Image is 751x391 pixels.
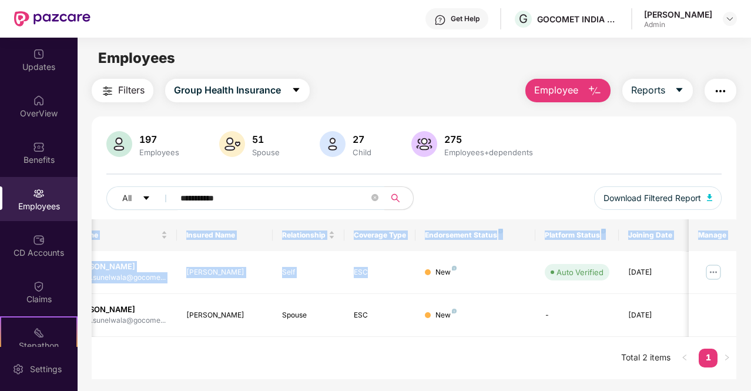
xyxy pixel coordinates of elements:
[621,349,670,367] li: Total 2 items
[26,363,65,375] div: Settings
[165,79,310,102] button: Group Health Insurancecaret-down
[675,349,694,367] button: left
[282,230,326,240] span: Relationship
[604,192,701,205] span: Download Filtered Report
[704,263,723,282] img: manageButton
[72,304,166,315] div: [PERSON_NAME]
[725,14,735,24] img: svg+xml;base64,PHN2ZyBpZD0iRHJvcGRvd24tMzJ4MzIiIHhtbG5zPSJodHRwOi8vd3d3LnczLm9yZy8yMDAwL3N2ZyIgd2...
[723,354,730,361] span: right
[707,194,713,201] img: svg+xml;base64,PHN2ZyB4bWxucz0iaHR0cDovL3d3dy53My5vcmcvMjAwMC9zdmciIHhtbG5zOnhsaW5rPSJodHRwOi8vd3...
[681,354,688,361] span: left
[435,310,457,321] div: New
[186,310,263,321] div: [PERSON_NAME]
[631,83,665,98] span: Reports
[434,14,446,26] img: svg+xml;base64,PHN2ZyBpZD0iSGVscC0zMngzMiIgeG1sbnM9Imh0dHA6Ly93d3cudzMub3JnLzIwMDAvc3ZnIiB3aWR0aD...
[545,230,609,240] div: Platform Status
[350,148,374,157] div: Child
[354,267,407,278] div: ESC
[451,14,480,24] div: Get Help
[118,83,145,98] span: Filters
[435,267,457,278] div: New
[384,186,414,210] button: search
[442,133,535,145] div: 275
[320,131,346,157] img: svg+xml;base64,PHN2ZyB4bWxucz0iaHR0cDovL3d3dy53My5vcmcvMjAwMC9zdmciIHhtbG5zOnhsaW5rPSJodHRwOi8vd3...
[718,349,736,367] li: Next Page
[425,230,525,240] div: Endorsement Status
[137,148,182,157] div: Employees
[675,349,694,367] li: Previous Page
[644,9,712,20] div: [PERSON_NAME]
[622,79,693,102] button: Reportscaret-down
[699,349,718,367] li: 1
[43,230,159,240] span: Employee Name
[537,14,619,25] div: GOCOMET INDIA PRIVATE LIMITED
[33,188,45,199] img: svg+xml;base64,PHN2ZyBpZD0iRW1wbG95ZWVzIiB4bWxucz0iaHR0cDovL3d3dy53My5vcmcvMjAwMC9zdmciIHdpZHRoPS...
[498,229,503,233] img: svg+xml;base64,PHN2ZyB4bWxucz0iaHR0cDovL3d3dy53My5vcmcvMjAwMC9zdmciIHdpZHRoPSI4IiBoZWlnaHQ9IjgiIH...
[137,133,182,145] div: 197
[273,219,344,251] th: Relationship
[350,133,374,145] div: 27
[452,266,457,270] img: svg+xml;base64,PHN2ZyB4bWxucz0iaHR0cDovL3d3dy53My5vcmcvMjAwMC9zdmciIHdpZHRoPSI4IiBoZWlnaHQ9IjgiIH...
[12,363,24,375] img: svg+xml;base64,PHN2ZyBpZD0iU2V0dGluZy0yMHgyMCIgeG1sbnM9Imh0dHA6Ly93d3cudzMub3JnLzIwMDAvc3ZnIiB3aW...
[452,309,457,313] img: svg+xml;base64,PHN2ZyB4bWxucz0iaHR0cDovL3d3dy53My5vcmcvMjAwMC9zdmciIHdpZHRoPSI4IiBoZWlnaHQ9IjgiIH...
[282,310,335,321] div: Spouse
[601,229,606,233] img: svg+xml;base64,PHN2ZyB4bWxucz0iaHR0cDovL3d3dy53My5vcmcvMjAwMC9zdmciIHdpZHRoPSI4IiBoZWlnaHQ9IjgiIH...
[384,193,407,203] span: search
[106,186,178,210] button: Allcaret-down
[525,79,611,102] button: Employee
[177,219,273,251] th: Insured Name
[92,79,153,102] button: Filters
[689,219,736,251] th: Manage
[699,349,718,366] a: 1
[344,219,416,251] th: Coverage Type
[219,131,245,157] img: svg+xml;base64,PHN2ZyB4bWxucz0iaHR0cDovL3d3dy53My5vcmcvMjAwMC9zdmciIHhtbG5zOnhsaW5rPSJodHRwOi8vd3...
[628,310,681,321] div: [DATE]
[644,20,712,29] div: Admin
[371,194,378,201] span: close-circle
[371,193,378,204] span: close-circle
[174,83,281,98] span: Group Health Insurance
[713,84,727,98] img: svg+xml;base64,PHN2ZyB4bWxucz0iaHR0cDovL3d3dy53My5vcmcvMjAwMC9zdmciIHdpZHRoPSIyNCIgaGVpZ2h0PSIyNC...
[142,194,150,203] span: caret-down
[588,84,602,98] img: svg+xml;base64,PHN2ZyB4bWxucz0iaHR0cDovL3d3dy53My5vcmcvMjAwMC9zdmciIHhtbG5zOnhsaW5rPSJodHRwOi8vd3...
[14,11,90,26] img: New Pazcare Logo
[122,192,132,205] span: All
[250,148,282,157] div: Spouse
[33,141,45,153] img: svg+xml;base64,PHN2ZyBpZD0iQmVuZWZpdHMiIHhtbG5zPSJodHRwOi8vd3d3LnczLm9yZy8yMDAwL3N2ZyIgd2lkdGg9Ij...
[282,267,335,278] div: Self
[33,234,45,246] img: svg+xml;base64,PHN2ZyBpZD0iQ0RfQWNjb3VudHMiIGRhdGEtbmFtZT0iQ0QgQWNjb3VudHMiIHhtbG5zPSJodHRwOi8vd3...
[250,133,282,145] div: 51
[33,48,45,60] img: svg+xml;base64,PHN2ZyBpZD0iVXBkYXRlZCIgeG1sbnM9Imh0dHA6Ly93d3cudzMub3JnLzIwMDAvc3ZnIiB3aWR0aD0iMj...
[33,327,45,339] img: svg+xml;base64,PHN2ZyB4bWxucz0iaHR0cDovL3d3dy53My5vcmcvMjAwMC9zdmciIHdpZHRoPSIyMSIgaGVpZ2h0PSIyMC...
[100,84,115,98] img: svg+xml;base64,PHN2ZyB4bWxucz0iaHR0cDovL3d3dy53My5vcmcvMjAwMC9zdmciIHdpZHRoPSIyNCIgaGVpZ2h0PSIyNC...
[33,219,177,251] th: Employee Name
[72,272,166,283] div: hatim.sunelwala@gocome...
[411,131,437,157] img: svg+xml;base64,PHN2ZyB4bWxucz0iaHR0cDovL3d3dy53My5vcmcvMjAwMC9zdmciIHhtbG5zOnhsaW5rPSJodHRwOi8vd3...
[534,83,578,98] span: Employee
[718,349,736,367] button: right
[556,266,604,278] div: Auto Verified
[33,95,45,106] img: svg+xml;base64,PHN2ZyBpZD0iSG9tZSIgeG1sbnM9Imh0dHA6Ly93d3cudzMub3JnLzIwMDAvc3ZnIiB3aWR0aD0iMjAiIG...
[535,294,619,337] td: -
[628,267,681,278] div: [DATE]
[106,131,132,157] img: svg+xml;base64,PHN2ZyB4bWxucz0iaHR0cDovL3d3dy53My5vcmcvMjAwMC9zdmciIHhtbG5zOnhsaW5rPSJodHRwOi8vd3...
[291,85,301,96] span: caret-down
[619,219,690,251] th: Joining Date
[98,49,175,66] span: Employees
[442,148,535,157] div: Employees+dependents
[72,261,166,272] div: [PERSON_NAME]
[675,85,684,96] span: caret-down
[33,280,45,292] img: svg+xml;base64,PHN2ZyBpZD0iQ2xhaW0iIHhtbG5zPSJodHRwOi8vd3d3LnczLm9yZy8yMDAwL3N2ZyIgd2lkdGg9IjIwIi...
[186,267,263,278] div: [PERSON_NAME]
[72,315,166,326] div: hatim.sunelwala@gocome...
[594,186,722,210] button: Download Filtered Report
[1,340,76,352] div: Stepathon
[354,310,407,321] div: ESC
[519,12,528,26] span: G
